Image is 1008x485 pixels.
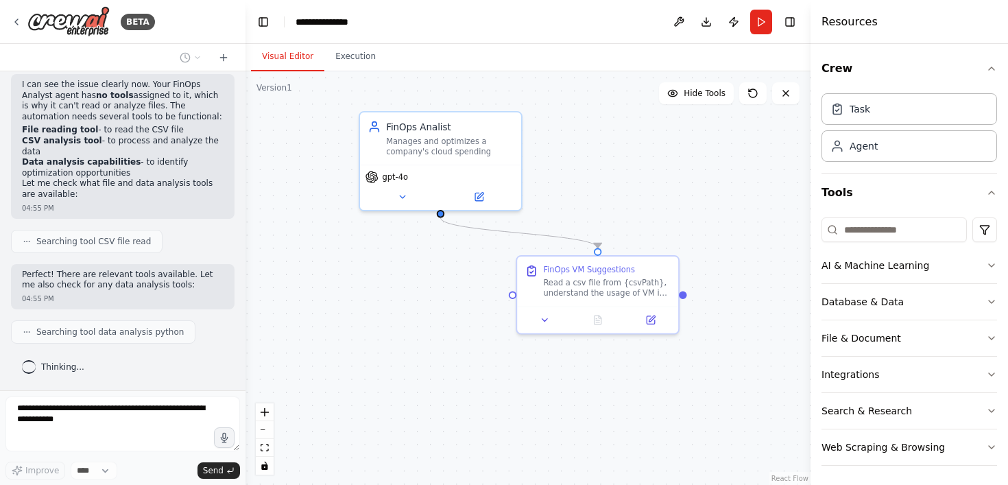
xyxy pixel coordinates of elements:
[684,88,725,99] span: Hide Tools
[22,270,224,291] p: Perfect! There are relevant tools available. Let me also check for any data analysis tools:
[821,284,997,320] button: Database & Data
[821,14,878,30] h4: Resources
[214,427,235,448] button: Click to speak your automation idea
[771,475,808,482] a: React Flow attribution
[22,294,224,304] div: 04:55 PM
[36,236,151,247] span: Searching tool CSV file read
[254,12,273,32] button: Hide left sidebar
[256,421,274,439] button: zoom out
[821,88,997,173] div: Crew
[25,465,59,476] span: Improve
[821,248,997,283] button: AI & Machine Learning
[22,125,98,134] strong: File reading tool
[434,218,604,248] g: Edge from 0cdde334-028c-4398-a404-98718c225c9d to 96944c42-3942-4179-8814-dde49cb20189
[27,6,110,37] img: Logo
[850,102,870,116] div: Task
[628,312,673,328] button: Open in side panel
[821,212,997,477] div: Tools
[543,264,635,274] div: FinOps VM Suggestions
[324,43,387,71] button: Execution
[22,136,102,145] strong: CSV analysis tool
[386,136,513,157] div: Manages and optimizes a company's cloud spending
[96,91,133,100] strong: no tools
[516,255,680,335] div: FinOps VM SuggestionsRead a csv file from {csvPath}, understand the usage of VM in Azure and sugg...
[821,393,997,429] button: Search & Research
[256,439,274,457] button: fit view
[821,49,997,88] button: Crew
[821,357,997,392] button: Integrations
[442,189,516,205] button: Open in side panel
[543,277,670,298] div: Read a csv file from {csvPath}, understand the usage of VM in Azure and suggest optimizations
[570,312,625,328] button: No output available
[821,429,997,465] button: Web Scraping & Browsing
[41,362,84,372] span: Thinking...
[659,82,734,104] button: Hide Tools
[22,203,224,213] div: 04:55 PM
[22,157,224,178] li: - to identify optimization opportunities
[213,49,235,66] button: Start a new chat
[359,111,523,211] div: FinOps AnalistManages and optimizes a company's cloud spendinggpt-4o
[256,403,274,421] button: zoom in
[174,49,207,66] button: Switch to previous chat
[821,320,997,356] button: File & Document
[197,462,240,479] button: Send
[256,403,274,475] div: React Flow controls
[821,174,997,212] button: Tools
[203,465,224,476] span: Send
[382,172,407,182] span: gpt-4o
[850,139,878,153] div: Agent
[780,12,800,32] button: Hide right sidebar
[22,80,224,122] p: I can see the issue clearly now. Your FinOps Analyst agent has assigned to it, which is why it ca...
[36,327,184,338] span: Searching tool data analysis python
[256,82,292,93] div: Version 1
[256,457,274,475] button: toggle interactivity
[22,125,224,136] li: - to read the CSV file
[22,178,224,200] p: Let me check what file and data analysis tools are available:
[251,43,324,71] button: Visual Editor
[22,157,141,167] strong: Data analysis capabilities
[121,14,155,30] div: BETA
[386,120,513,133] div: FinOps Analist
[5,462,65,480] button: Improve
[22,136,224,157] li: - to process and analyze the data
[296,15,368,29] nav: breadcrumb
